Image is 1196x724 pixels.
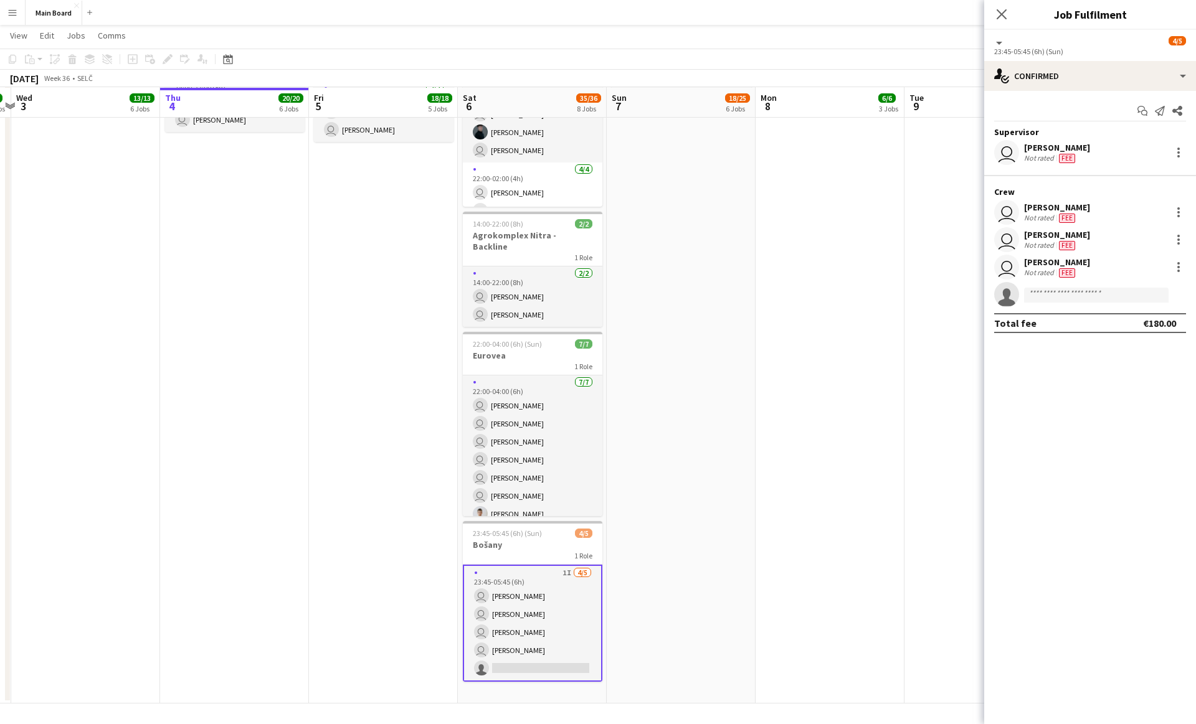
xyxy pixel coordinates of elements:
div: 6 Jobs [130,104,154,113]
span: 7 [610,99,627,113]
span: Mon [761,92,777,103]
h3: Eurovea [463,350,602,361]
button: Main Board [26,1,82,25]
span: 20/20 [278,93,303,103]
div: Not rated [1024,268,1056,278]
div: [PERSON_NAME] [1024,142,1090,153]
div: [PERSON_NAME] [1024,256,1090,268]
span: Sun [612,92,627,103]
a: View [5,27,32,44]
span: 6/6 [878,93,896,103]
div: [PERSON_NAME] [1024,202,1090,213]
span: Fee [1059,214,1075,223]
div: 5 Jobs [428,104,452,113]
span: 4/5 [575,529,592,538]
div: [PERSON_NAME] [1024,229,1090,240]
span: Fri [314,92,324,103]
app-card-role: 7/722:00-04:00 (6h) [PERSON_NAME] [PERSON_NAME] [PERSON_NAME] [PERSON_NAME] [PERSON_NAME] [PERSON... [463,375,602,526]
div: Not rated [1024,153,1056,163]
span: 6 [461,99,477,113]
app-job-card: 14:00-22:00 (8h)2/2Agrokomplex Nitra - Backline1 Role2/214:00-22:00 (8h) [PERSON_NAME] [PERSON_NAME] [463,212,602,327]
span: Fee [1059,268,1075,278]
span: 13/13 [130,93,154,103]
div: 6 Jobs [279,104,303,113]
div: Crew [984,186,1196,197]
div: Crew has different fees then in role [1056,153,1078,163]
span: 4 [163,99,181,113]
div: Crew has different fees then in role [1056,240,1078,250]
span: Week 36 [41,73,72,83]
span: Jobs [67,30,85,41]
div: [DATE] [10,72,39,85]
span: 5 [312,99,324,113]
span: 1 Role [574,362,592,371]
span: 3 [14,99,32,113]
span: Wed [16,92,32,103]
div: 8 Jobs [577,104,600,113]
app-job-card: 22:00-04:00 (6h) (Sun)7/7Eurovea1 Role7/722:00-04:00 (6h) [PERSON_NAME] [PERSON_NAME] [PERSON_NAM... [463,332,602,516]
app-card-role: 1I4/523:45-05:45 (6h) [PERSON_NAME] [PERSON_NAME] [PERSON_NAME] [PERSON_NAME] [463,565,602,682]
span: Sat [463,92,477,103]
span: Fee [1059,241,1075,250]
app-card-role: 2/214:00-22:00 (8h) [PERSON_NAME] [PERSON_NAME] [463,266,602,327]
app-card-role: 4/422:00-02:00 (4h) [PERSON_NAME][PERSON_NAME] [463,162,602,259]
span: 7/7 [575,339,592,349]
span: 4/5 [1169,36,1186,45]
span: 1 Role [574,253,592,262]
span: Comms [98,30,126,41]
span: Fee [1059,154,1075,163]
span: Thu [165,92,181,103]
span: 35/36 [576,93,601,103]
div: 3 Jobs [879,104,898,113]
div: Not rated [1024,240,1056,250]
app-job-card: 23:45-05:45 (6h) (Sun)4/5Bošany1 Role1I4/523:45-05:45 (6h) [PERSON_NAME] [PERSON_NAME] [PERSON_NA... [463,521,602,682]
span: 23:45-05:45 (6h) (Sun) [473,529,542,538]
a: Jobs [62,27,90,44]
span: 1 Role [574,551,592,560]
span: 2/2 [575,219,592,228]
div: Confirmed [984,61,1196,91]
span: 14:00-22:00 (8h) [473,219,523,228]
span: 9 [908,99,924,113]
div: SELČ [77,73,93,83]
a: Edit [35,27,59,44]
div: 23:45-05:45 (6h) (Sun) [994,47,1186,56]
div: Not rated [1024,213,1056,223]
div: Supervisor [984,126,1196,138]
span: 18/18 [427,93,452,103]
span: 18/25 [725,93,750,103]
span: 22:00-04:00 (6h) (Sun) [473,339,542,349]
div: Crew has different fees then in role [1056,213,1078,223]
div: Crew has different fees then in role [1056,268,1078,278]
div: 6 Jobs [726,104,749,113]
h3: Job Fulfilment [984,6,1196,22]
span: View [10,30,27,41]
div: €180.00 [1143,317,1176,329]
span: 8 [759,99,777,113]
h3: Bošany [463,539,602,550]
span: Tue [909,92,924,103]
a: Comms [93,27,131,44]
h3: Agrokomplex Nitra - Backline [463,230,602,252]
div: Total fee [994,317,1037,329]
span: Edit [40,30,54,41]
